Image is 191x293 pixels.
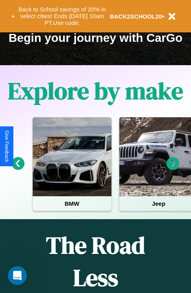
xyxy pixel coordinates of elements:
iframe: Intercom live chat [8,266,27,285]
b: BACK2SCHOOL20 [110,13,162,20]
h1: Explore by make [8,75,183,107]
div: Give Feedback [4,130,9,162]
h4: BMW [33,196,111,211]
button: Back to School savings of 20% in select cities! Ends [DATE] 10am PT.Use code: [15,4,110,28]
